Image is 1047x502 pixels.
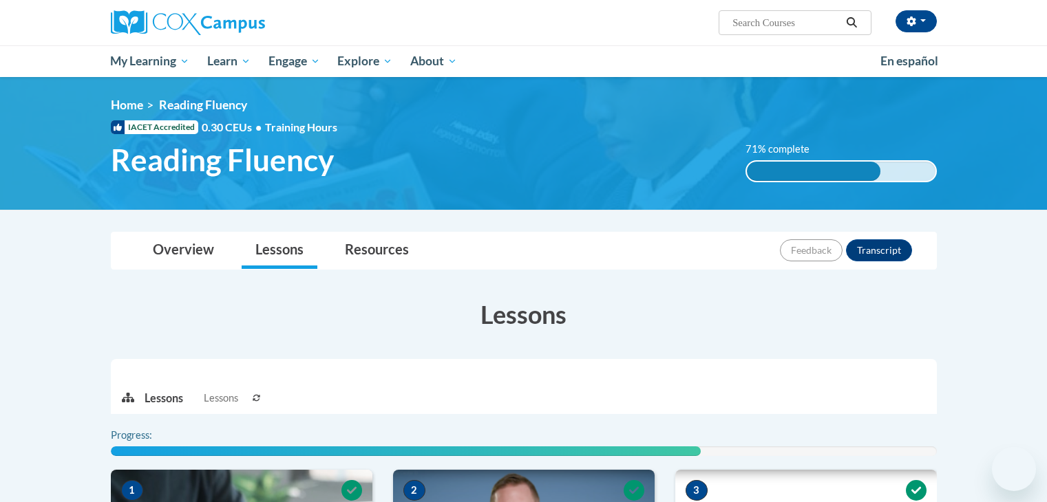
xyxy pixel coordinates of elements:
span: IACET Accredited [111,120,198,134]
a: Learn [198,45,260,77]
span: Learn [207,53,251,69]
span: En español [880,54,938,68]
a: Overview [139,232,228,269]
a: Engage [260,45,329,77]
span: Reading Fluency [111,142,334,178]
span: Engage [268,53,320,69]
button: Account Settings [896,10,937,32]
a: Home [111,98,143,112]
h3: Lessons [111,297,937,331]
div: Main menu [90,45,958,77]
a: Lessons [242,232,317,269]
a: Explore [328,45,401,77]
span: • [255,120,262,133]
p: Lessons [145,391,183,406]
span: My Learning [110,53,189,69]
div: 71% complete [747,162,880,181]
a: En español [871,47,947,76]
span: Lessons [204,391,238,406]
img: Cox Campus [111,10,265,35]
span: About [410,53,457,69]
button: Search [841,14,862,31]
span: Explore [337,53,392,69]
a: Resources [331,232,423,269]
iframe: Button to launch messaging window [992,447,1036,491]
span: 3 [686,480,708,501]
span: 2 [403,480,425,501]
input: Search Courses [731,14,841,31]
a: My Learning [102,45,199,77]
a: About [401,45,466,77]
a: Cox Campus [111,10,372,35]
span: 1 [121,480,143,501]
button: Feedback [780,239,843,261]
span: 0.30 CEUs [202,120,265,135]
label: 71% complete [745,142,825,157]
button: Transcript [846,239,912,261]
label: Progress: [111,428,190,443]
span: Training Hours [265,120,337,133]
span: Reading Fluency [159,98,247,112]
